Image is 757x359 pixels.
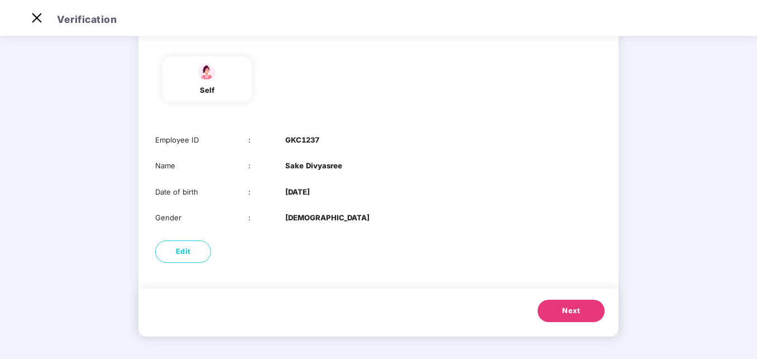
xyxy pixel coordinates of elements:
[176,246,191,257] span: Edit
[285,212,370,224] b: [DEMOGRAPHIC_DATA]
[155,186,248,198] div: Date of birth
[248,160,286,172] div: :
[193,62,221,82] img: svg+xml;base64,PHN2ZyBpZD0iU3BvdXNlX2ljb24iIHhtbG5zPSJodHRwOi8vd3d3LnczLm9yZy8yMDAwL3N2ZyIgd2lkdG...
[155,240,211,263] button: Edit
[155,212,248,224] div: Gender
[193,84,221,96] div: self
[248,212,286,224] div: :
[248,134,286,146] div: :
[155,160,248,172] div: Name
[285,134,319,146] b: GKC1237
[248,186,286,198] div: :
[538,300,605,322] button: Next
[285,160,342,172] b: Sake Divyasree
[155,134,248,146] div: Employee ID
[562,305,580,317] span: Next
[285,186,310,198] b: [DATE]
